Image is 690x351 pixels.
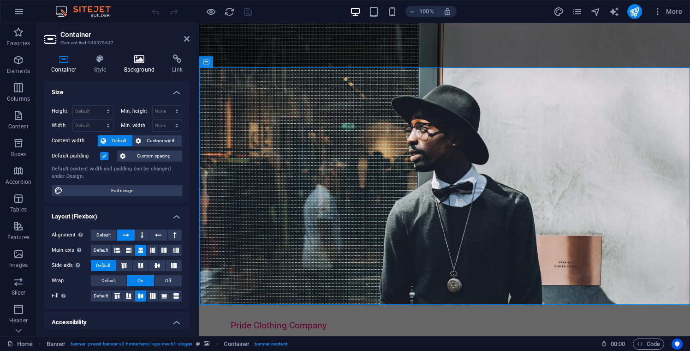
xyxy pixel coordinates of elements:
[127,275,154,286] button: On
[553,6,564,17] i: Design (Ctrl+Alt+Y)
[69,339,192,350] span: . banner .preset-banner-v3-home-hero-logo-nav-h1-slogan
[60,30,190,39] h2: Container
[629,6,640,17] i: Publish
[121,123,152,128] label: Min. width
[601,339,625,350] h6: Session time
[672,339,683,350] button: Usercentrics
[128,151,179,162] span: Custom spacing
[96,260,110,271] span: Default
[11,151,26,158] p: Boxes
[137,275,143,286] span: On
[7,67,30,75] p: Elements
[52,245,91,256] label: Main axis
[65,185,179,196] span: Edit design
[590,6,601,17] i: Navigator
[9,261,28,269] p: Images
[572,6,583,17] i: Pages (Ctrl+Alt+S)
[60,39,171,47] h3: Element #ed-940325647
[590,6,601,17] button: navigator
[653,7,682,16] span: More
[91,245,111,256] button: Default
[91,290,111,302] button: Default
[6,178,31,186] p: Accordion
[52,109,72,114] label: Height
[633,339,664,350] button: Code
[91,260,116,271] button: Default
[44,81,190,98] h4: Size
[109,135,130,146] span: Default
[52,260,91,271] label: Side axis
[133,135,182,146] button: Custom width
[9,317,28,324] p: Header
[627,4,642,19] button: publish
[52,165,182,181] div: Default content width and padding can be changed under Design.
[12,289,26,297] p: Slider
[553,6,565,17] button: design
[53,6,122,17] img: Editor Logo
[196,341,200,346] i: This element is a customizable preset
[649,4,686,19] button: More
[165,54,190,74] h4: Link
[94,290,108,302] span: Default
[52,230,91,241] label: Alignment
[52,290,91,302] label: Fill
[96,230,111,241] span: Default
[7,339,33,350] a: Click to cancel selection. Double-click to open Pages
[91,230,116,241] button: Default
[94,245,108,256] span: Default
[204,341,209,346] i: This element contains a background
[47,339,66,350] span: Click to select. Double-click to edit
[87,54,117,74] h4: Style
[7,95,30,103] p: Columns
[44,54,87,74] h4: Container
[617,340,619,347] span: :
[44,206,190,222] h4: Layout (Flexbox)
[10,206,27,213] p: Tables
[52,151,100,162] label: Default padding
[419,6,434,17] h6: 100%
[155,275,182,286] button: Off
[7,234,30,241] p: Features
[117,54,166,74] h4: Background
[52,185,182,196] button: Edit design
[405,6,438,17] button: 100%
[52,135,98,146] label: Content width
[224,6,235,17] button: reload
[609,6,619,17] i: AI Writer
[165,275,171,286] span: Off
[98,135,132,146] button: Default
[121,109,152,114] label: Min. height
[144,135,179,146] span: Custom width
[224,6,235,17] i: Reload page
[6,40,30,47] p: Favorites
[224,339,250,350] span: Click to select. Double-click to edit
[205,6,216,17] button: Click here to leave preview mode and continue editing
[117,151,182,162] button: Custom spacing
[637,339,660,350] span: Code
[253,339,287,350] span: . banner-content
[101,275,116,286] span: Default
[52,123,72,128] label: Width
[44,311,190,328] h4: Accessibility
[609,6,620,17] button: text_generator
[47,339,287,350] nav: breadcrumb
[52,275,91,286] label: Wrap
[443,7,452,16] i: On resize automatically adjust zoom level to fit chosen device.
[8,123,29,130] p: Content
[611,339,625,350] span: 00 00
[572,6,583,17] button: pages
[91,275,126,286] button: Default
